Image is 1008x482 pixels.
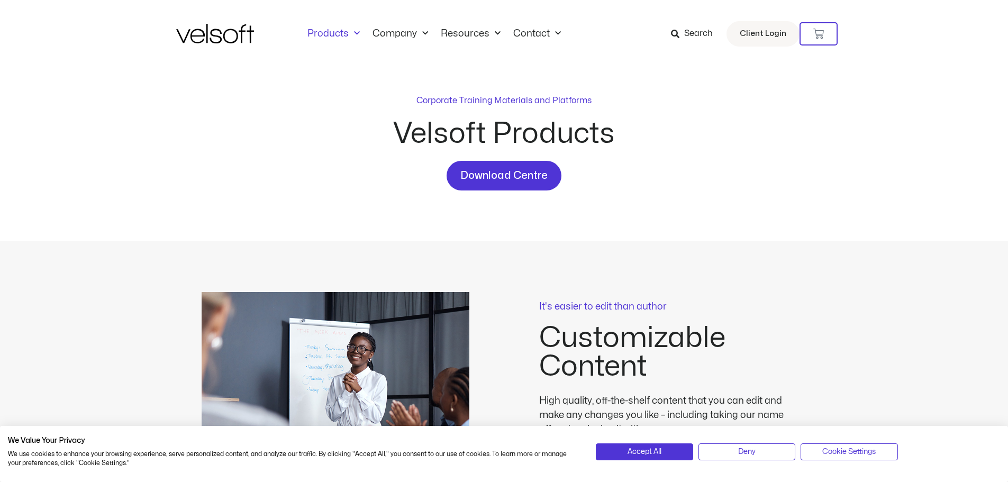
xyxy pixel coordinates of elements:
span: Cookie Settings [822,446,876,458]
span: Search [684,27,713,41]
a: Search [671,25,720,43]
span: Deny [738,446,756,458]
p: It's easier to edit than author [539,302,807,312]
button: Accept all cookies [596,443,693,460]
button: Deny all cookies [698,443,795,460]
a: ProductsMenu Toggle [301,28,366,40]
a: Download Centre [447,161,561,190]
a: Client Login [727,21,800,47]
span: Accept All [628,446,661,458]
a: CompanyMenu Toggle [366,28,434,40]
h2: Customizable Content [539,324,807,381]
span: Client Login [740,27,786,41]
button: Adjust cookie preferences [801,443,897,460]
div: High quality, off-the-shelf content that you can edit and make any changes you like – including t... [539,394,793,436]
nav: Menu [301,28,567,40]
a: ContactMenu Toggle [507,28,567,40]
img: Velsoft Training Materials [176,24,254,43]
h2: Velsoft Products [314,120,695,148]
a: ResourcesMenu Toggle [434,28,507,40]
p: Corporate Training Materials and Platforms [416,94,592,107]
p: We use cookies to enhance your browsing experience, serve personalized content, and analyze our t... [8,450,580,468]
h2: We Value Your Privacy [8,436,580,445]
span: Download Centre [460,167,548,184]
